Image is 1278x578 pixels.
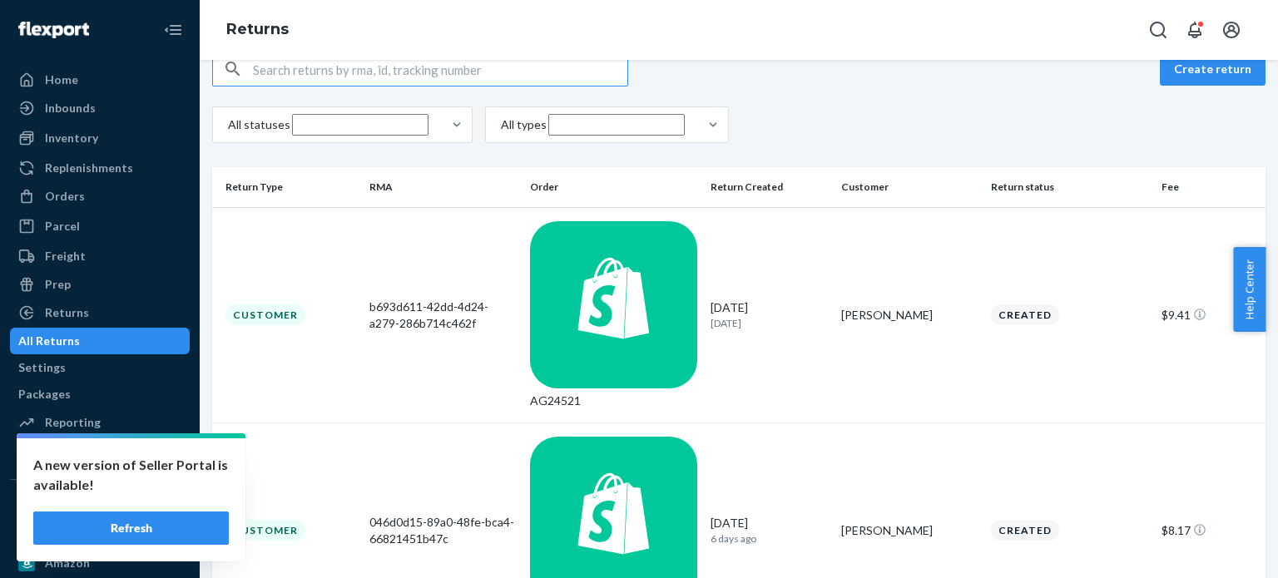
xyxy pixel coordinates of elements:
[10,125,190,151] a: Inventory
[1142,13,1175,47] button: Open Search Box
[1155,207,1266,422] td: $9.41
[10,243,190,269] a: Freight
[10,328,190,354] a: All Returns
[530,393,697,409] div: AG24521
[18,22,89,38] img: Flexport logo
[292,114,428,136] input: All statuses
[1215,13,1248,47] button: Open account menu
[45,248,86,264] div: Freight
[1178,13,1211,47] button: Open notifications
[45,160,133,176] div: Replenishments
[45,130,98,146] div: Inventory
[10,271,190,298] a: Prep
[1160,52,1266,86] button: Create return
[45,304,89,321] div: Returns
[10,354,190,381] a: Settings
[253,52,627,86] input: Search returns by rma, id, tracking number
[711,531,828,546] p: 6 days ago
[548,114,685,136] input: All types
[226,20,289,38] a: Returns
[212,167,363,207] th: Return Type
[10,183,190,210] a: Orders
[225,520,305,541] div: Customer
[363,167,523,207] th: RMA
[991,520,1059,541] div: Created
[1155,167,1266,207] th: Fee
[10,439,190,466] a: Billing
[45,555,90,571] div: Amazon
[225,304,305,325] div: Customer
[984,167,1155,207] th: Return status
[45,218,80,235] div: Parcel
[841,307,978,324] div: [PERSON_NAME]
[10,155,190,181] a: Replenishments
[711,515,828,546] div: [DATE]
[228,116,290,133] div: All statuses
[369,299,517,332] div: b693d611-42dd-4d24-a279-286b714c462f
[1233,247,1266,332] button: Help Center
[10,381,190,408] a: Packages
[45,414,101,431] div: Reporting
[213,6,302,54] ol: breadcrumbs
[45,188,85,205] div: Orders
[45,72,78,88] div: Home
[704,167,835,207] th: Return Created
[45,100,96,116] div: Inbounds
[835,167,985,207] th: Customer
[45,276,71,293] div: Prep
[10,521,190,548] a: SellerActive
[18,359,66,376] div: Settings
[33,455,229,495] p: A new version of Seller Portal is available!
[10,409,190,436] a: Reporting
[10,550,190,576] a: Amazon
[711,316,828,330] p: [DATE]
[10,493,190,520] button: Integrations
[18,333,80,349] div: All Returns
[10,213,190,240] a: Parcel
[369,514,517,547] div: 046d0d15-89a0-48fe-bca4-66821451b47c
[33,511,229,545] button: Refresh
[10,95,190,121] a: Inbounds
[10,299,190,326] a: Returns
[18,386,71,403] div: Packages
[523,167,704,207] th: Order
[10,67,190,93] a: Home
[711,299,828,330] div: [DATE]
[156,13,190,47] button: Close Navigation
[991,304,1059,325] div: Created
[501,116,547,133] div: All types
[841,522,978,539] div: [PERSON_NAME]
